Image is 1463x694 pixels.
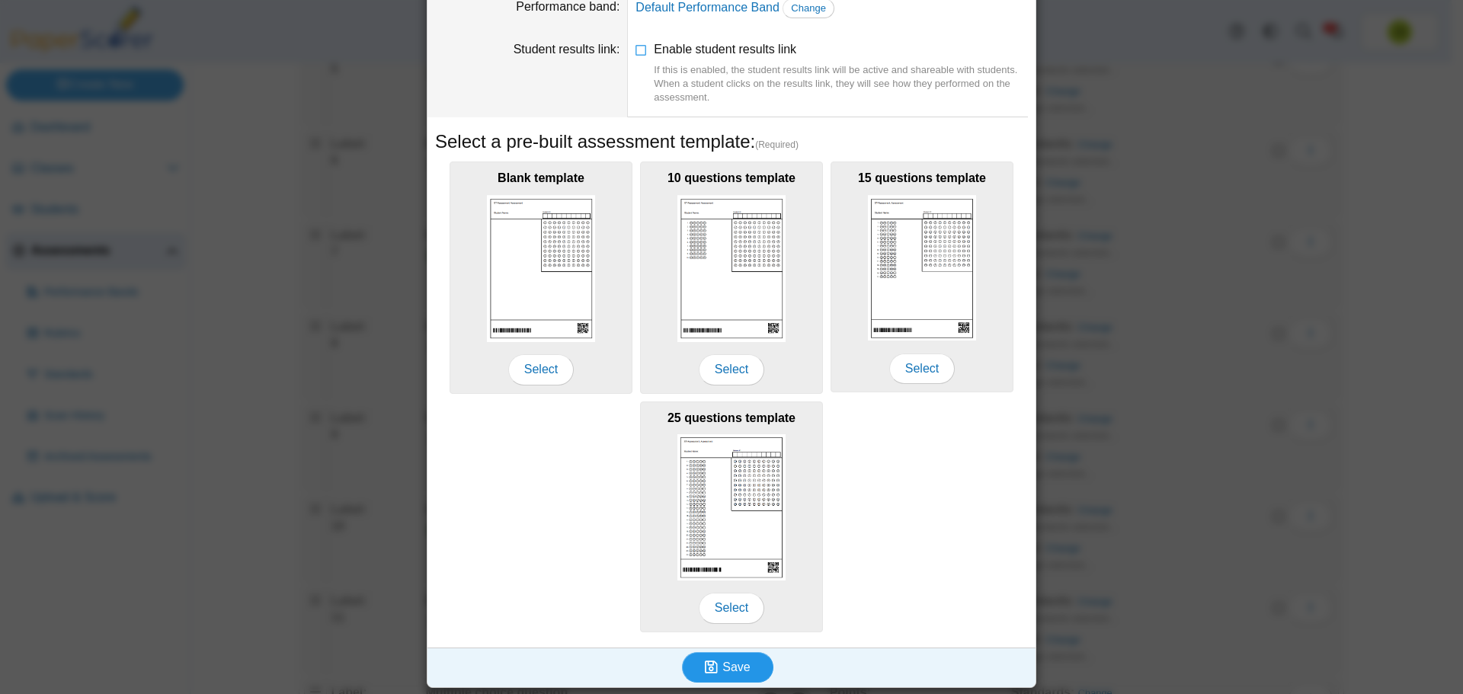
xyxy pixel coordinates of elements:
span: Save [722,660,750,673]
span: Change [791,2,826,14]
b: 10 questions template [667,171,796,184]
a: Default Performance Band [635,1,780,14]
img: scan_sheet_25_questions.png [677,434,786,580]
label: Student results link [514,43,620,56]
span: Select [699,593,764,623]
b: 15 questions template [858,171,986,184]
img: scan_sheet_blank.png [487,195,595,342]
span: Select [508,354,574,385]
span: Select [699,354,764,385]
h5: Select a pre-built assessment template: [435,129,1028,155]
div: If this is enabled, the student results link will be active and shareable with students. When a s... [654,63,1028,105]
img: scan_sheet_15_questions.png [868,195,976,341]
span: Select [889,353,955,384]
img: scan_sheet_10_questions.png [677,195,786,342]
span: Enable student results link [654,43,1028,104]
b: Blank template [498,171,584,184]
button: Save [682,652,773,683]
b: 25 questions template [667,411,796,424]
span: (Required) [755,139,799,152]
